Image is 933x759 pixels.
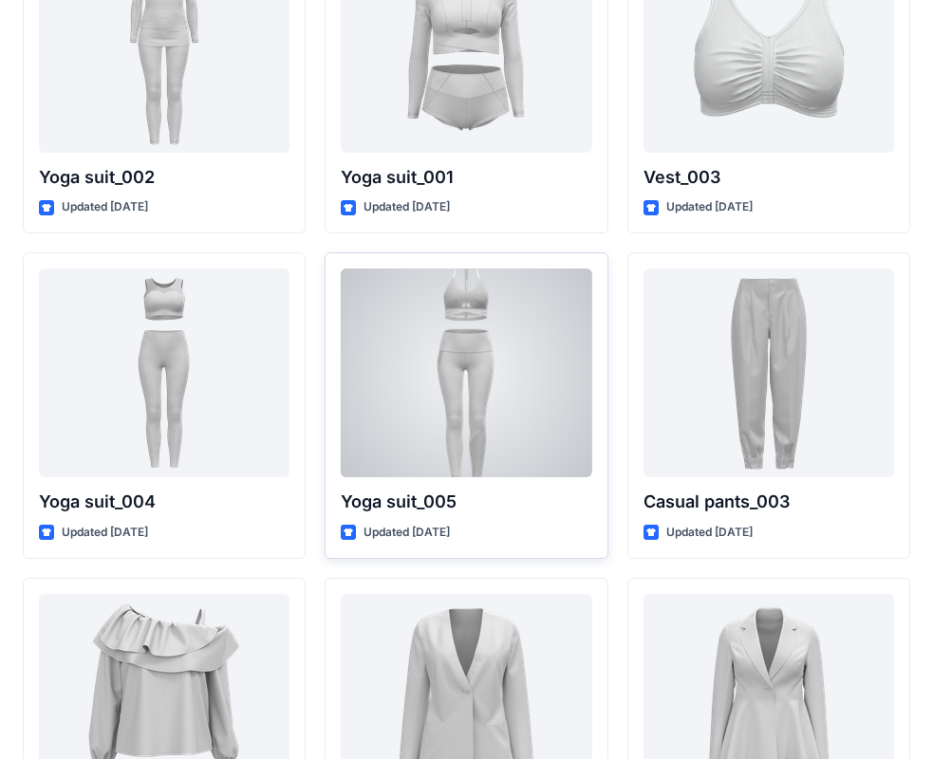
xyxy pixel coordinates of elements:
[644,489,894,515] p: Casual pants_003
[62,523,148,543] p: Updated [DATE]
[644,268,894,477] a: Casual pants_003
[644,164,894,191] p: Vest_003
[341,164,591,191] p: Yoga suit_001
[666,523,753,543] p: Updated [DATE]
[341,489,591,515] p: Yoga suit_005
[666,197,753,217] p: Updated [DATE]
[364,197,450,217] p: Updated [DATE]
[39,268,289,477] a: Yoga suit_004
[341,268,591,477] a: Yoga suit_005
[62,197,148,217] p: Updated [DATE]
[39,164,289,191] p: Yoga suit_002
[364,523,450,543] p: Updated [DATE]
[39,489,289,515] p: Yoga suit_004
